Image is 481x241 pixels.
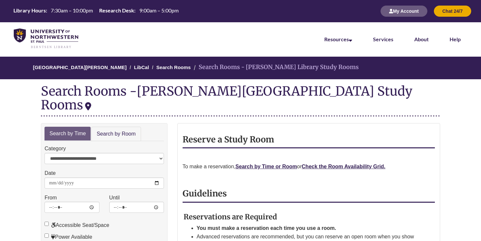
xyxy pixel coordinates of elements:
a: Check the Room Availability Grid. [302,164,385,169]
nav: Breadcrumb [41,57,440,79]
a: My Account [381,8,427,14]
div: [PERSON_NAME][GEOGRAPHIC_DATA] Study Rooms [41,83,412,113]
a: Services [373,36,393,42]
strong: Reservations are Required [184,212,277,221]
label: Accessible Seat/Space [45,221,109,230]
label: From [45,194,57,202]
img: UNWSP Library Logo [14,28,78,49]
a: Resources [324,36,352,42]
th: Research Desk: [97,7,136,14]
button: My Account [381,6,427,17]
a: Help [450,36,461,42]
a: Search by Time [45,127,91,141]
div: Search Rooms - [41,84,440,116]
strong: You must make a reservation each time you use a room. [197,225,336,231]
a: Hours Today [11,7,181,15]
label: Until [109,194,120,202]
p: To make a reservation, or [183,162,435,171]
label: Date [45,169,56,177]
a: Chat 24/7 [434,8,471,14]
input: Power Available [45,233,49,238]
li: Search Rooms - [PERSON_NAME] Library Study Rooms [192,63,359,72]
strong: Reserve a Study Room [183,134,274,145]
input: Accessible Seat/Space [45,222,49,226]
a: About [414,36,429,42]
a: Search by Room [91,127,141,141]
a: LibCal [134,65,149,70]
span: 9:00am – 5:00pm [139,7,179,13]
strong: Guidelines [183,188,227,199]
button: Chat 24/7 [434,6,471,17]
a: Search by Time or Room [236,164,297,169]
label: Category [45,144,66,153]
span: 7:30am – 10:00pm [51,7,93,13]
a: Search Rooms [156,65,191,70]
a: [GEOGRAPHIC_DATA][PERSON_NAME] [33,65,127,70]
th: Library Hours: [11,7,48,14]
